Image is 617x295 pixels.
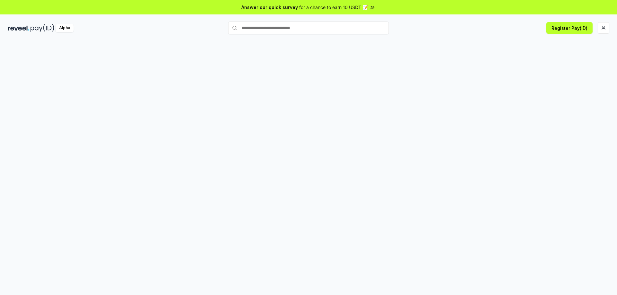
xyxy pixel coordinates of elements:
[31,24,54,32] img: pay_id
[546,22,593,34] button: Register Pay(ID)
[8,24,29,32] img: reveel_dark
[299,4,368,11] span: for a chance to earn 10 USDT 📝
[241,4,298,11] span: Answer our quick survey
[56,24,74,32] div: Alpha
